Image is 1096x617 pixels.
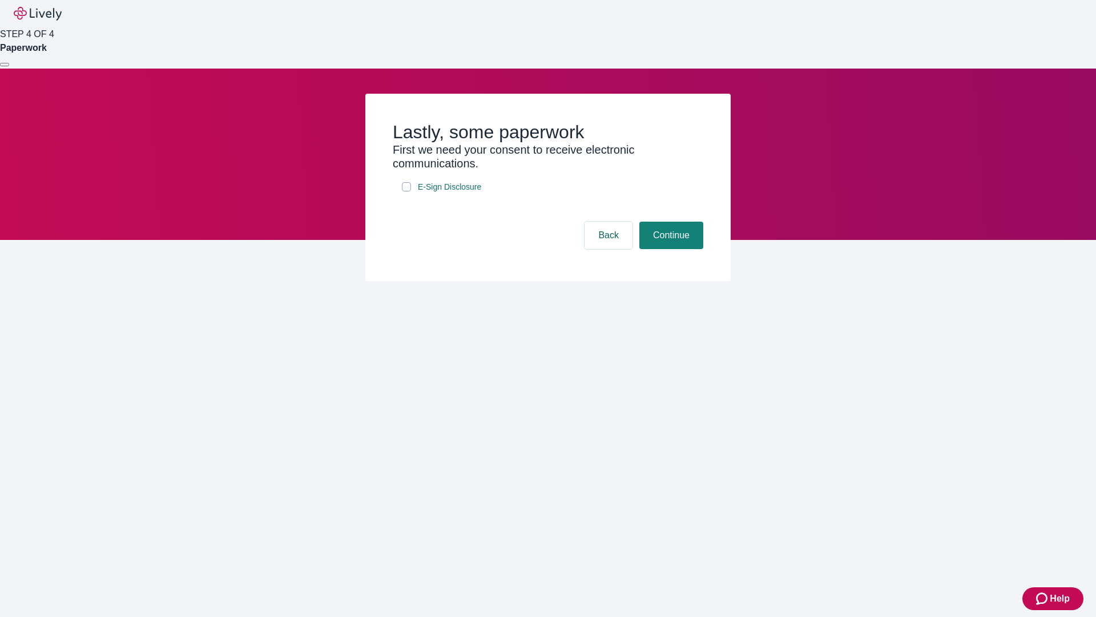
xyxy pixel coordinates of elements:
a: e-sign disclosure document [416,180,483,194]
h2: Lastly, some paperwork [393,121,703,143]
img: Lively [14,7,62,21]
span: E-Sign Disclosure [418,181,481,193]
svg: Zendesk support icon [1036,592,1050,606]
button: Zendesk support iconHelp [1022,587,1083,610]
span: Help [1050,592,1070,606]
h3: First we need your consent to receive electronic communications. [393,143,703,170]
button: Back [585,222,632,249]
button: Continue [639,222,703,249]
